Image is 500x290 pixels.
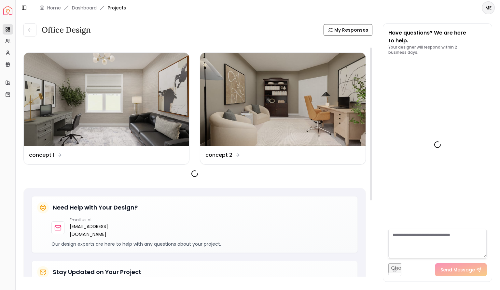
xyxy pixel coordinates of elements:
span: ME [482,2,494,14]
span: Projects [108,5,126,11]
img: concept 2 [200,53,366,146]
p: Your designer will respond within 2 business days. [388,45,487,55]
p: Our design experts are here to help with any questions about your project. [51,241,352,247]
h3: Office design [42,25,91,35]
a: Home [47,5,61,11]
a: [EMAIL_ADDRESS][DOMAIN_NAME] [70,223,119,238]
button: My Responses [324,24,372,36]
img: concept 1 [24,53,189,146]
a: concept 1concept 1 [23,52,189,165]
button: ME [482,1,495,14]
h5: Stay Updated on Your Project [53,268,141,277]
h5: Need Help with Your Design? [53,203,138,212]
dd: concept 1 [29,151,54,159]
p: Email us at [70,217,119,223]
dd: concept 2 [205,151,232,159]
span: My Responses [334,27,368,33]
a: Dashboard [72,5,97,11]
nav: breadcrumb [39,5,126,11]
p: Have questions? We are here to help. [388,29,487,45]
a: concept 2concept 2 [200,52,366,165]
img: Spacejoy Logo [3,6,12,15]
a: Spacejoy [3,6,12,15]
